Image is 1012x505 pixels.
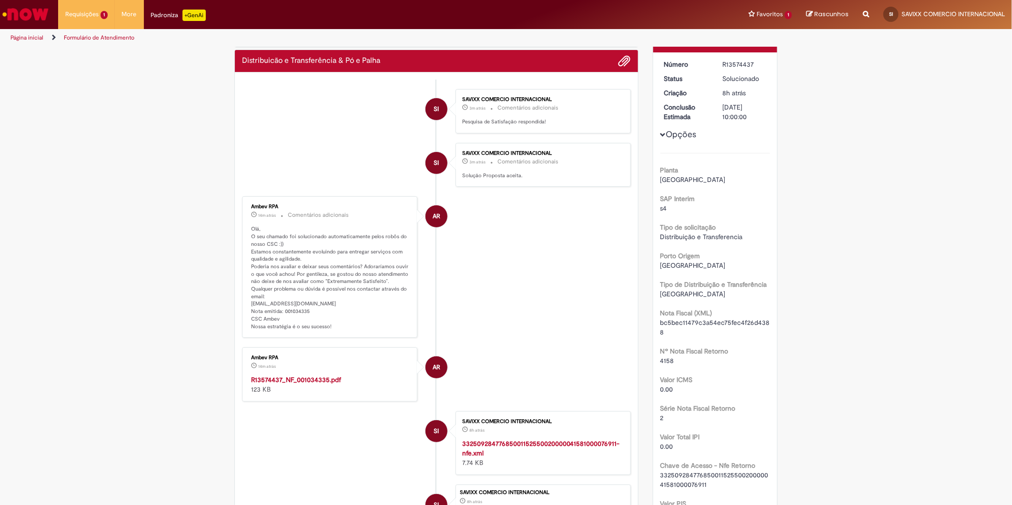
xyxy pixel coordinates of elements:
[425,205,447,227] div: Ambev RPA
[10,34,43,41] a: Página inicial
[660,252,700,260] b: Porto Origem
[251,204,410,210] div: Ambev RPA
[251,225,410,330] p: Olá, O seu chamado foi solucionado automaticamente pelos robôs do nosso CSC :)) Estamos constante...
[467,499,482,505] time: 29/09/2025 00:42:38
[660,471,769,489] span: 33250928477685001152550020000041581000076911
[660,261,726,270] span: [GEOGRAPHIC_DATA]
[258,364,276,369] span: 14m atrás
[462,419,621,424] div: SAVIXX COMERCIO INTERNACIONAL
[469,427,485,433] time: 29/09/2025 00:38:33
[660,223,716,232] b: Tipo de solicitação
[722,88,767,98] div: 29/09/2025 00:42:38
[1,5,50,24] img: ServiceNow
[660,414,664,422] span: 2
[469,105,486,111] time: 29/09/2025 08:13:04
[425,420,447,442] div: SAVIXX COMERCIO INTERNACIONAL
[618,55,631,67] button: Adicionar anexos
[251,375,410,394] div: 123 KB
[722,102,767,121] div: [DATE] 10:00:00
[722,89,746,97] span: 8h atrás
[460,490,626,495] div: SAVIXX COMERCIO INTERNACIONAL
[151,10,206,21] div: Padroniza
[814,10,849,19] span: Rascunhos
[660,433,700,441] b: Valor Total IPI
[901,10,1005,18] span: SAVIXX COMERCIO INTERNACIONAL
[806,10,849,19] a: Rascunhos
[258,212,276,218] span: 14m atrás
[469,105,486,111] span: 3m atrás
[660,442,673,451] span: 0.00
[657,74,716,83] dt: Status
[469,427,485,433] span: 8h atrás
[258,212,276,218] time: 29/09/2025 08:02:31
[462,118,621,126] p: Pesquisa de Satisfação respondida!
[660,404,736,413] b: Série Nota Fiscal Retorno
[657,102,716,121] dt: Conclusão Estimada
[757,10,783,19] span: Favoritos
[462,439,620,457] a: 33250928477685001152550020000041581000076911-nfe.xml
[433,205,440,228] span: AR
[462,439,621,467] div: 7.74 KB
[434,151,439,174] span: SI
[462,151,621,156] div: SAVIXX COMERCIO INTERNACIONAL
[660,175,726,184] span: [GEOGRAPHIC_DATA]
[497,104,558,112] small: Comentários adicionais
[660,385,673,394] span: 0.00
[122,10,137,19] span: More
[258,364,276,369] time: 29/09/2025 08:02:30
[434,98,439,121] span: SI
[660,204,667,212] span: s4
[660,290,726,298] span: [GEOGRAPHIC_DATA]
[467,499,482,505] span: 8h atrás
[657,88,716,98] dt: Criação
[101,11,108,19] span: 1
[182,10,206,21] p: +GenAi
[242,57,380,65] h2: Distribuicão e Transferência & Pó e Palha Histórico de tíquete
[660,232,743,241] span: Distribuição e Transferencia
[64,34,134,41] a: Formulário de Atendimento
[7,29,668,47] ul: Trilhas de página
[425,98,447,120] div: SAVIXX COMERCIO INTERNACIONAL
[462,97,621,102] div: SAVIXX COMERCIO INTERNACIONAL
[251,355,410,361] div: Ambev RPA
[469,159,486,165] span: 3m atrás
[889,11,893,17] span: SI
[660,375,693,384] b: Valor ICMS
[785,11,792,19] span: 1
[660,347,729,355] b: Nº Nota Fiscal Retorno
[660,280,767,289] b: Tipo de Distribuição e Transferência
[497,158,558,166] small: Comentários adicionais
[251,375,341,384] a: R13574437_NF_001034335.pdf
[434,420,439,443] span: SI
[425,356,447,378] div: Ambev RPA
[660,309,712,317] b: Nota Fiscal (XML)
[660,356,674,365] span: 4158
[660,194,695,203] b: SAP Interim
[462,172,621,180] p: Solução Proposta aceita.
[657,60,716,69] dt: Número
[722,89,746,97] time: 29/09/2025 00:42:38
[65,10,99,19] span: Requisições
[660,166,678,174] b: Planta
[425,152,447,174] div: SAVIXX COMERCIO INTERNACIONAL
[288,211,349,219] small: Comentários adicionais
[660,461,756,470] b: Chave de Acesso - Nfe Retorno
[722,60,767,69] div: R13574437
[660,318,770,336] span: bc5bec11479c3a54ec75fec4f26d4388
[469,159,486,165] time: 29/09/2025 08:12:56
[433,356,440,379] span: AR
[722,74,767,83] div: Solucionado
